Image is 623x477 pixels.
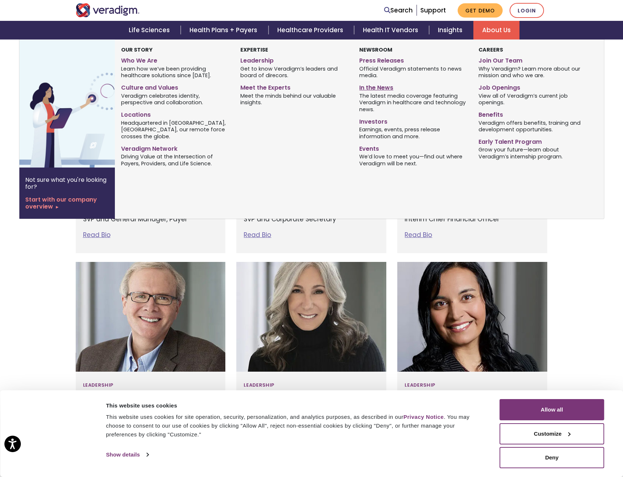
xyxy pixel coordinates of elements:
[19,40,137,168] img: Vector image of Veradigm’s Story
[121,46,153,53] strong: Our Story
[121,153,229,167] span: Driving Value at the Intersection of Payers, Providers, and Life Science.
[478,119,586,133] span: Veradigm offers benefits, training and development opportunities.
[240,46,268,53] strong: Expertise
[244,379,274,391] span: Leadership
[121,108,229,119] a: Locations
[478,65,586,79] span: Why Veradigm? Learn more about our mission and who we are.
[478,92,586,106] span: View all of Veradigm’s current job openings.
[106,401,483,410] div: This website uses cookies
[121,92,229,106] span: Veradigm celebrates identity, perspective and collaboration.
[478,135,586,146] a: Early Talent Program
[240,54,348,65] a: Leadership
[478,54,586,65] a: Join Our Team
[473,21,519,40] a: About Us
[359,153,467,167] span: We’d love to meet you—find out where Veradigm will be next.
[359,54,467,65] a: Press Releases
[240,81,348,92] a: Meet the Experts
[121,81,229,92] a: Culture and Values
[354,21,429,40] a: Health IT Vendors
[121,119,229,140] span: Headquartered in [GEOGRAPHIC_DATA], [GEOGRAPHIC_DATA], our remote force crosses the globe.
[359,142,467,153] a: Events
[121,65,229,79] span: Learn how we’ve been providing healthcare solutions since [DATE].
[458,3,503,18] a: Get Demo
[83,379,113,391] span: Leadership
[420,6,446,15] a: Support
[483,424,614,468] iframe: Drift Chat Widget
[240,65,348,79] span: Get to know Veradigm’s leaders and board of direcors.
[106,413,483,439] div: This website uses cookies for site operation, security, personalization, and analytics purposes, ...
[510,3,544,18] a: Login
[359,46,392,53] strong: Newsroom
[106,449,149,460] a: Show details
[359,126,467,140] span: Earnings, events, press release information and more.
[181,21,268,40] a: Health Plans + Payers
[120,21,181,40] a: Life Sciences
[478,108,586,119] a: Benefits
[25,196,109,210] a: Start with our company overview
[121,142,229,153] a: Veradigm Network
[478,146,586,160] span: Grow your future—learn about Veradigm’s internship program.
[359,65,467,79] span: Official Veradigm statements to news media.
[244,230,271,239] a: Read Bio
[83,230,110,239] a: Read Bio
[359,115,467,126] a: Investors
[359,92,467,113] span: The latest media coverage featuring Veradigm in healthcare and technology news.
[405,230,432,239] a: Read Bio
[240,92,348,106] span: Meet the minds behind our valuable insights.
[269,21,354,40] a: Healthcare Providers
[429,21,473,40] a: Insights
[500,423,604,444] button: Customize
[404,414,444,420] a: Privacy Notice
[384,5,413,15] a: Search
[500,399,604,420] button: Allow all
[478,81,586,92] a: Job Openings
[76,3,140,17] img: Veradigm logo
[25,176,109,190] p: Not sure what you're looking for?
[121,54,229,65] a: Who We Are
[478,46,503,53] strong: Careers
[359,81,467,92] a: In the News
[405,379,435,391] span: Leadership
